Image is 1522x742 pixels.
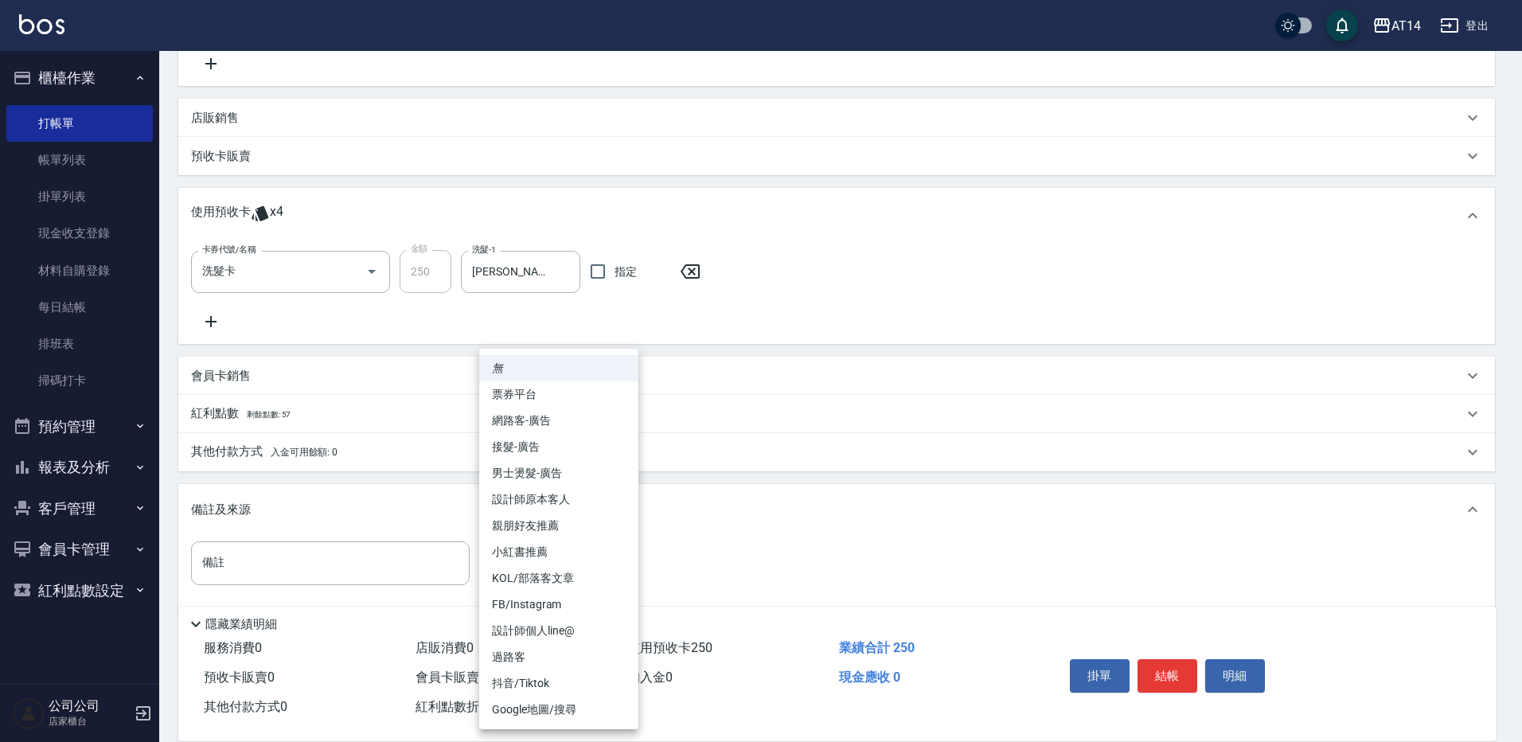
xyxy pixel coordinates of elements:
[479,592,638,618] li: FB/Instagram
[479,408,638,434] li: 網路客-廣告
[479,460,638,486] li: 男士燙髮-廣告
[479,565,638,592] li: KOL/部落客文章
[492,360,503,377] em: 無
[479,381,638,408] li: 票券平台
[479,513,638,539] li: 親朋好友推薦
[479,539,638,565] li: 小紅書推薦
[479,697,638,723] li: Google地圖/搜尋
[479,434,638,460] li: 接髮-廣告
[479,618,638,644] li: 設計師個人line@
[479,644,638,670] li: 過路客
[479,486,638,513] li: 設計師原本客人
[479,670,638,697] li: 抖音/Tiktok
